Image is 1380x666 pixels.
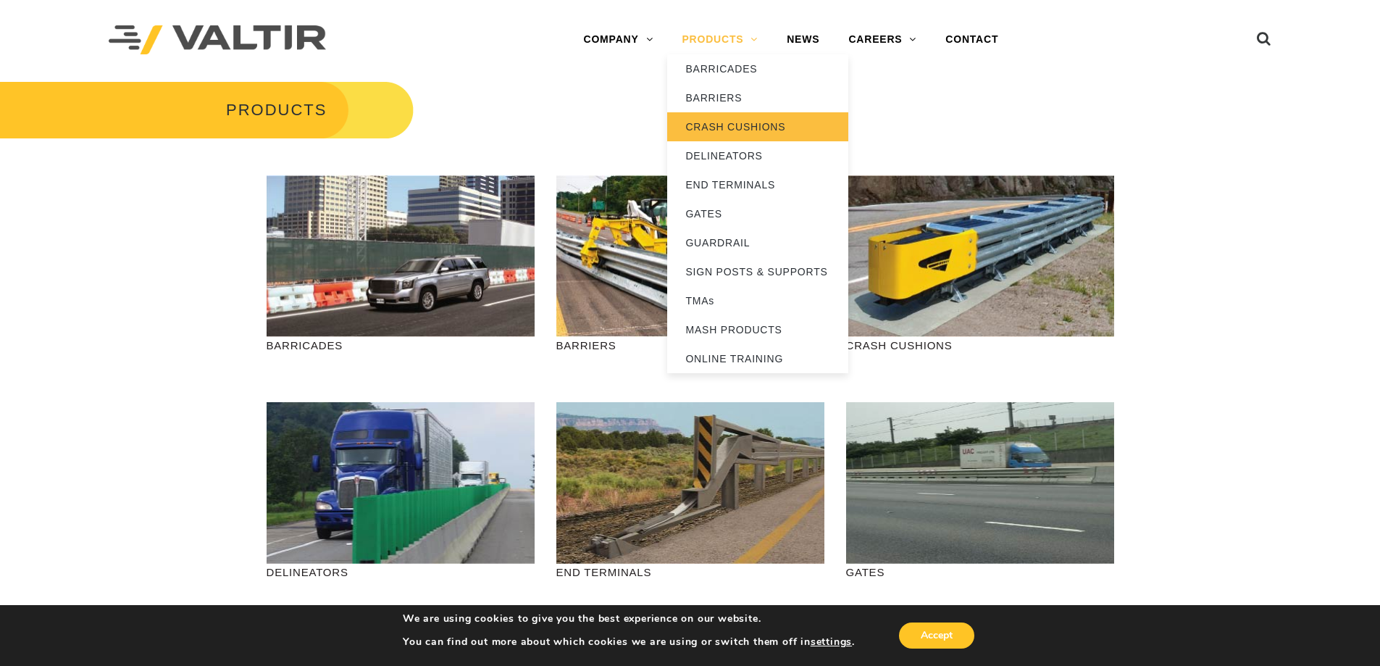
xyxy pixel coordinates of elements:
a: TMAs [667,286,848,315]
a: NEWS [772,25,834,54]
p: GATES [846,564,1114,580]
a: END TERMINALS [667,170,848,199]
a: SIGN POSTS & SUPPORTS [667,257,848,286]
p: END TERMINALS [556,564,824,580]
p: You can find out more about which cookies we are using or switch them off in . [403,636,855,649]
a: GUARDRAIL [667,228,848,257]
button: settings [811,636,852,649]
a: GATES [667,199,848,228]
a: ONLINE TRAINING [667,344,848,373]
p: We are using cookies to give you the best experience on our website. [403,612,855,625]
a: CRASH CUSHIONS [667,112,848,141]
a: CAREERS [834,25,931,54]
a: BARRIERS [667,83,848,112]
a: BARRICADES [667,54,848,83]
a: CONTACT [931,25,1013,54]
a: DELINEATORS [667,141,848,170]
p: CRASH CUSHIONS [846,337,1114,354]
a: MASH PRODUCTS [667,315,848,344]
button: Accept [899,623,974,649]
a: COMPANY [569,25,667,54]
p: DELINEATORS [267,564,535,580]
p: BARRICADES [267,337,535,354]
a: PRODUCTS [667,25,772,54]
img: Valtir [109,25,326,55]
p: BARRIERS [556,337,824,354]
